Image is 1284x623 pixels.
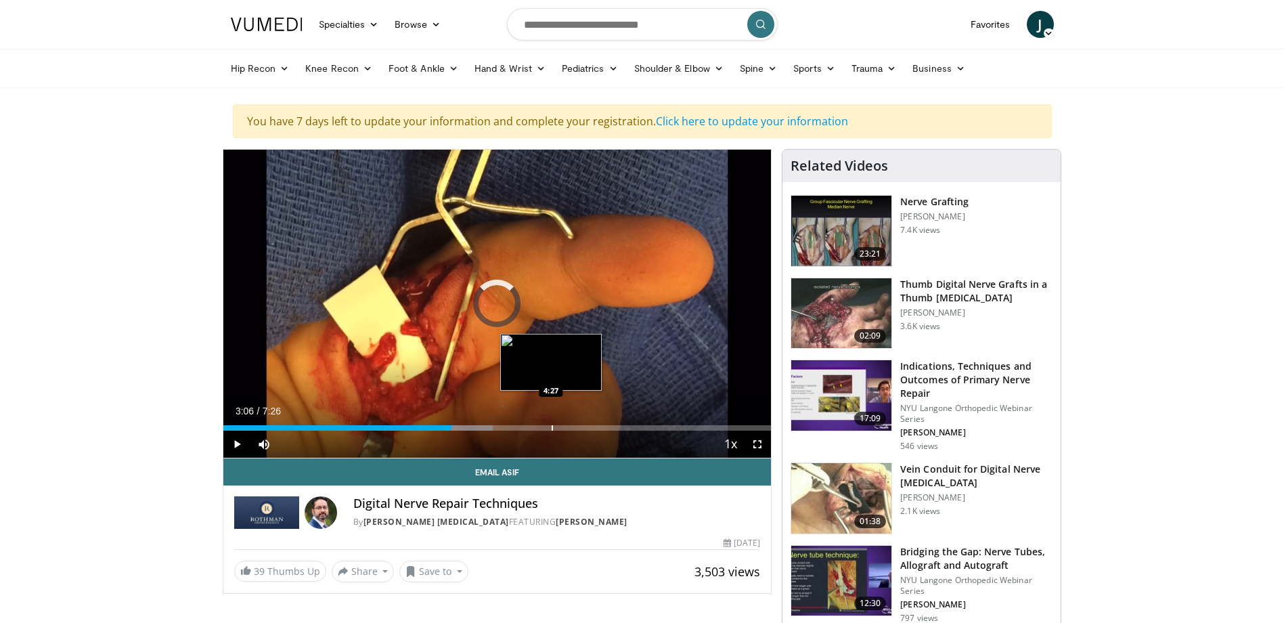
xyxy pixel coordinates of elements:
h4: Digital Nerve Repair Techniques [353,496,761,511]
span: 02:09 [854,329,887,343]
button: Save to [399,561,468,582]
a: Trauma [843,55,905,82]
button: Fullscreen [744,431,771,458]
h4: Related Videos [791,158,888,174]
p: [PERSON_NAME] [900,307,1053,318]
div: You have 7 days left to update your information and complete your registration. [233,104,1052,138]
a: Specialties [311,11,387,38]
a: Spine [732,55,785,82]
button: Share [332,561,395,582]
div: By FEATURING [353,516,761,528]
span: 39 [254,565,265,578]
a: Business [904,55,973,82]
div: Progress Bar [223,425,772,431]
a: Click here to update your information [656,114,848,129]
img: 243130_0003_1.png.150x105_q85_crop-smart_upscale.jpg [791,196,891,266]
span: 12:30 [854,597,887,610]
button: Mute [250,431,278,458]
span: 23:21 [854,247,887,261]
p: 7.4K views [900,225,940,236]
a: Sports [785,55,843,82]
p: 546 views [900,441,938,452]
a: 01:38 Vein Conduit for Digital Nerve [MEDICAL_DATA] [PERSON_NAME] 2.1K views [791,463,1053,534]
img: Avatar [305,496,337,529]
span: 3:06 [236,406,254,416]
img: e2dbaa09-c9c1-421f-a8d0-34860a8562e6.150x105_q85_crop-smart_upscale.jpg [791,546,891,616]
a: [PERSON_NAME] [MEDICAL_DATA] [363,516,509,528]
img: Slutsky_-_vein_conduit_2.png.150x105_q85_crop-smart_upscale.jpg [791,463,891,534]
span: 17:09 [854,412,887,425]
a: [PERSON_NAME] [556,516,627,528]
div: [DATE] [724,537,760,549]
a: Email Asif [223,458,772,486]
img: image.jpeg [500,334,602,391]
a: Hand & Wrist [466,55,554,82]
h3: Indications, Techniques and Outcomes of Primary Nerve Repair [900,360,1053,400]
a: 23:21 Nerve Grafting [PERSON_NAME] 7.4K views [791,195,1053,267]
h3: Thumb Digital Nerve Grafts in a Thumb [MEDICAL_DATA] [900,278,1053,305]
p: [PERSON_NAME] [900,427,1053,438]
h3: Bridging the Gap: Nerve Tubes, Allograft and Autograft [900,545,1053,572]
p: 3.6K views [900,321,940,332]
h3: Nerve Grafting [900,195,969,209]
a: Hip Recon [223,55,298,82]
a: 17:09 Indications, Techniques and Outcomes of Primary Nerve Repair NYU Langone Orthopedic Webinar... [791,360,1053,452]
a: J [1027,11,1054,38]
img: slutsky_-_thumb_reattachment_2.png.150x105_q85_crop-smart_upscale.jpg [791,278,891,349]
a: Shoulder & Elbow [626,55,732,82]
img: VuMedi Logo [231,18,303,31]
a: Browse [386,11,449,38]
img: 8a493e7a-d014-41d0-bdee-945dcd84fb51.150x105_q85_crop-smart_upscale.jpg [791,360,891,431]
p: 2.1K views [900,506,940,517]
button: Play [223,431,250,458]
span: 3,503 views [694,563,760,580]
p: [PERSON_NAME] [900,599,1053,610]
span: 7:26 [263,406,281,416]
p: [PERSON_NAME] [900,211,969,222]
a: 39 Thumbs Up [234,561,326,582]
a: Knee Recon [297,55,380,82]
span: 01:38 [854,515,887,528]
p: NYU Langone Orthopedic Webinar Series [900,575,1053,597]
a: Pediatrics [554,55,626,82]
p: NYU Langone Orthopedic Webinar Series [900,403,1053,425]
a: 02:09 Thumb Digital Nerve Grafts in a Thumb [MEDICAL_DATA] [PERSON_NAME] 3.6K views [791,278,1053,349]
button: Playback Rate [717,431,744,458]
img: Rothman Hand Surgery [234,496,299,529]
span: / [257,406,260,416]
a: Foot & Ankle [380,55,466,82]
h3: Vein Conduit for Digital Nerve [MEDICAL_DATA] [900,463,1053,490]
p: [PERSON_NAME] [900,492,1053,503]
input: Search topics, interventions [507,8,778,41]
a: Favorites [962,11,1019,38]
video-js: Video Player [223,150,772,458]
